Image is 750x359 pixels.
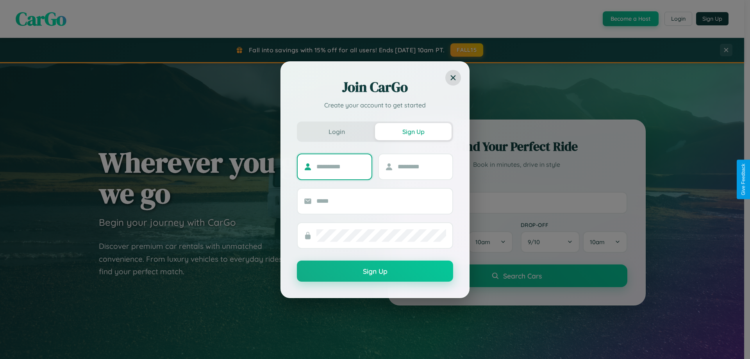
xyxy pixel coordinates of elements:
div: Give Feedback [741,164,746,195]
h2: Join CarGo [297,78,453,96]
button: Sign Up [297,261,453,282]
button: Sign Up [375,123,452,140]
button: Login [298,123,375,140]
p: Create your account to get started [297,100,453,110]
